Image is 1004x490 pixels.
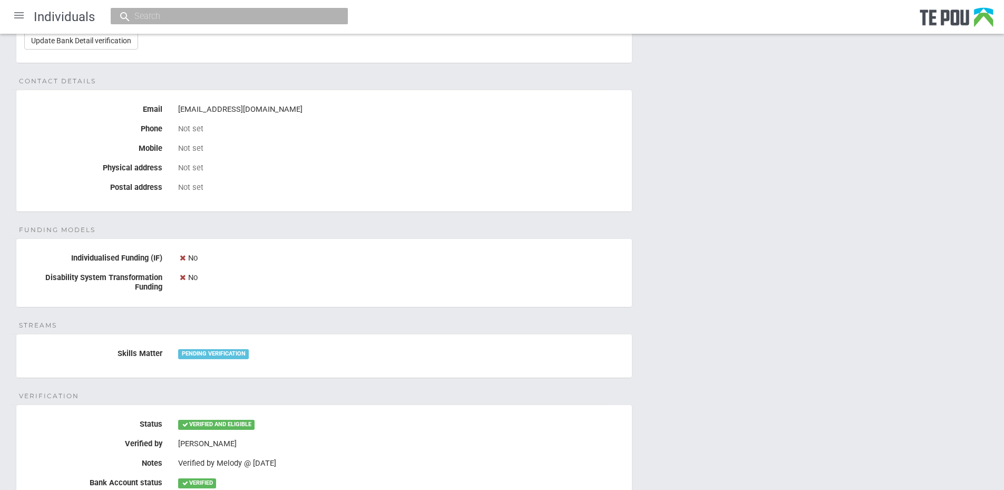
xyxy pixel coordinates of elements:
label: Verified by [16,435,170,448]
label: Mobile [16,140,170,153]
a: Update Bank Detail verification [24,32,138,50]
label: Notes [16,455,170,468]
div: Not set [178,163,624,172]
label: Postal address [16,179,170,192]
div: No [178,269,624,287]
div: Not set [178,182,624,192]
label: Physical address [16,159,170,172]
label: Bank Account status [16,474,170,487]
span: Contact details [19,76,96,86]
div: [PERSON_NAME] [178,435,624,453]
label: Email [16,101,170,114]
span: Verification [19,391,79,401]
div: No [178,249,624,267]
div: PENDING VERIFICATION [178,349,249,359]
input: Search [131,11,317,22]
label: Status [16,416,170,429]
label: Skills Matter [16,345,170,358]
div: Not set [178,143,624,153]
label: Individualised Funding (IF) [16,249,170,263]
div: VERIFIED [178,478,216,488]
div: [EMAIL_ADDRESS][DOMAIN_NAME] [178,101,624,119]
div: Not set [178,124,624,133]
div: Verified by Melody @ [DATE] [178,455,624,473]
span: Streams [19,321,57,330]
label: Phone [16,120,170,133]
label: Disability System Transformation Funding [16,269,170,292]
div: VERIFIED AND ELIGIBLE [178,420,255,429]
span: Funding Models [19,225,95,235]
